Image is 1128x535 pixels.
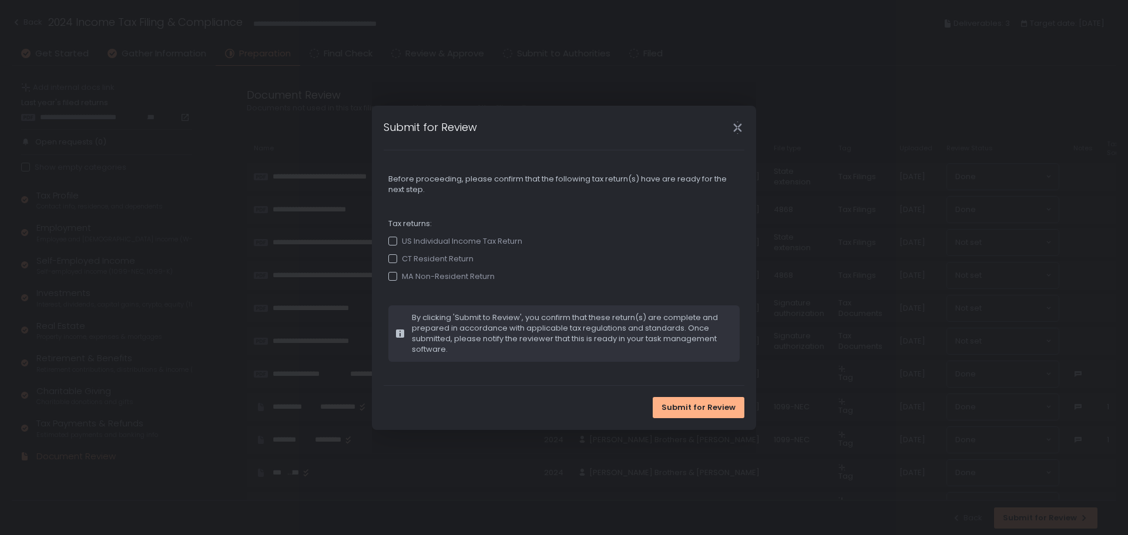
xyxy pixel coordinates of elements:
[388,174,740,195] span: Before proceeding, please confirm that the following tax return(s) have are ready for the next step.
[384,119,477,135] h1: Submit for Review
[662,402,736,413] span: Submit for Review
[388,218,740,229] span: Tax returns:
[653,397,744,418] button: Submit for Review
[719,121,756,134] div: Close
[412,312,733,355] span: By clicking 'Submit to Review', you confirm that these return(s) are complete and prepared in acc...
